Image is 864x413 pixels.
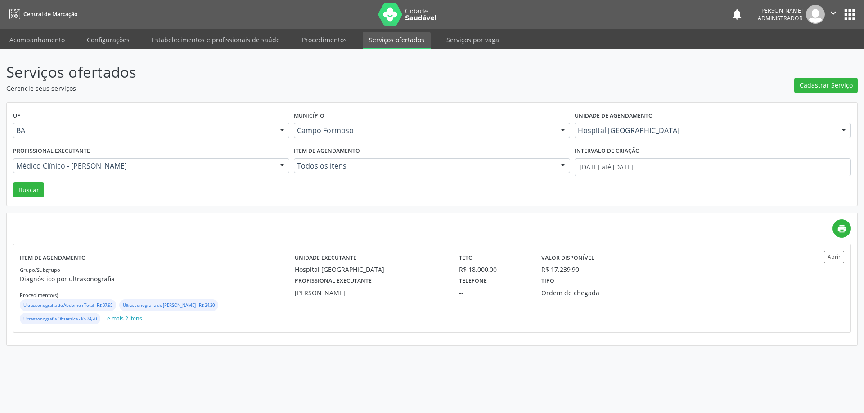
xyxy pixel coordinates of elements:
label: Teto [459,251,473,265]
a: Configurações [81,32,136,48]
label: Intervalo de criação [575,144,640,158]
div: R$ 17.239,90 [541,265,579,274]
a: Estabelecimentos e profissionais de saúde [145,32,286,48]
input: Selecione um intervalo [575,158,851,176]
span: Cadastrar Serviço [800,80,853,90]
div: [PERSON_NAME] [295,288,447,298]
label: Unidade de agendamento [575,109,653,123]
span: Todos os itens [297,161,552,170]
button: apps [842,7,858,22]
div: [PERSON_NAME] [758,7,803,14]
button: e mais 2 itens [103,313,146,325]
div: R$ 18.000,00 [459,265,529,274]
p: Diagnóstico por ultrasonografia [20,274,295,284]
a: print [832,219,851,238]
button: Abrir [824,251,844,263]
i: print [837,224,847,234]
p: Gerencie seus serviços [6,84,602,93]
label: Valor disponível [541,251,594,265]
label: UF [13,109,20,123]
p: Serviços ofertados [6,61,602,84]
span: Campo Formoso [297,126,552,135]
a: Serviços ofertados [363,32,431,49]
small: Grupo/Subgrupo [20,266,60,273]
label: Profissional executante [13,144,90,158]
button:  [825,5,842,24]
small: Procedimento(s) [20,292,58,298]
label: Item de agendamento [294,144,360,158]
a: Central de Marcação [6,7,77,22]
small: Ultrassonografia de [PERSON_NAME] - R$ 24,20 [123,302,215,308]
span: BA [16,126,271,135]
label: Município [294,109,324,123]
button: Buscar [13,182,44,198]
small: Ultrassonografia de Abdomen Total - R$ 37,95 [23,302,112,308]
span: Médico Clínico - [PERSON_NAME] [16,161,271,170]
span: Central de Marcação [23,10,77,18]
small: Ultrassonografia Obstetrica - R$ 24,20 [23,316,97,322]
i:  [828,8,838,18]
div: Hospital [GEOGRAPHIC_DATA] [295,265,447,274]
div: Ordem de chegada [541,288,652,298]
button: notifications [731,8,743,21]
a: Procedimentos [296,32,353,48]
a: Acompanhamento [3,32,71,48]
label: Item de agendamento [20,251,86,265]
label: Unidade executante [295,251,356,265]
button: Cadastrar Serviço [794,78,858,93]
img: img [806,5,825,24]
span: Administrador [758,14,803,22]
a: Serviços por vaga [440,32,505,48]
label: Telefone [459,274,487,288]
div: -- [459,288,529,298]
label: Tipo [541,274,554,288]
label: Profissional executante [295,274,372,288]
span: Hospital [GEOGRAPHIC_DATA] [578,126,832,135]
